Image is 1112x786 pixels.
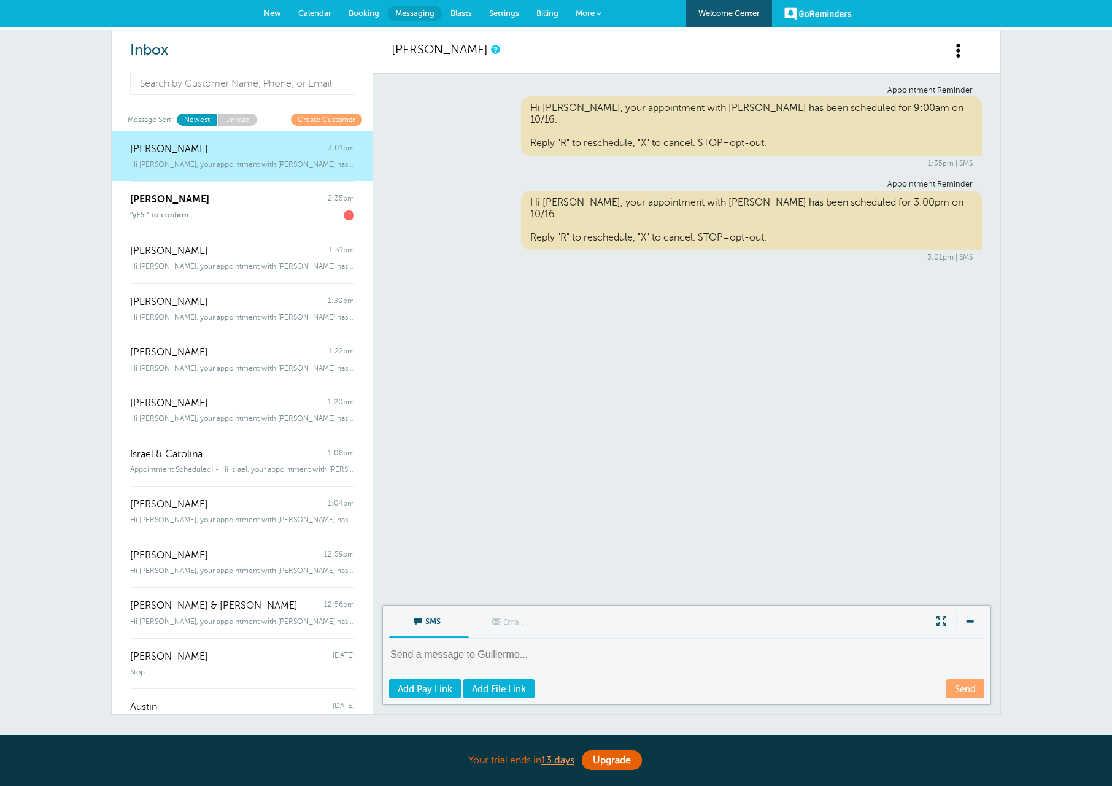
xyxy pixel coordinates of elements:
span: 12:59pm [324,550,354,561]
a: [PERSON_NAME] 1:31pm Hi [PERSON_NAME], your appointment with [PERSON_NAME] has been scheduled for... [112,233,373,283]
span: Message Sort: [128,114,174,125]
a: [PERSON_NAME] 1:04pm Hi [PERSON_NAME], your appointment with [PERSON_NAME] has been scheduled for... [112,486,373,537]
span: Austin [130,701,157,713]
a: Newest [177,114,217,125]
div: Hi [PERSON_NAME], your appointment with [PERSON_NAME] has been scheduled for 9:00am on 10/16. Rep... [521,96,983,156]
span: Billing [536,9,558,18]
span: Hi [PERSON_NAME], your appointment with [PERSON_NAME] has been scheduled for 10:00am [130,313,354,322]
div: Appointment Reminder [401,86,973,95]
a: [PERSON_NAME] 1:20pm Hi [PERSON_NAME], your appointment with [PERSON_NAME] has been scheduled for... [112,385,373,436]
a: Austin [DATE] Appointment for [DATE] confirmed! Add to your calendar: goreminde [112,688,373,739]
a: [PERSON_NAME] 3:01pm Hi [PERSON_NAME], your appointment with [PERSON_NAME] has been scheduled for... [112,131,373,182]
span: Hi [PERSON_NAME], your appointment with [PERSON_NAME] has been scheduled for 3:00pm o [130,414,354,423]
span: Hi [PERSON_NAME], your appointment with [PERSON_NAME] has been scheduled for 11:00am [130,515,354,524]
a: Unread [217,114,257,125]
a: Refer someone to us! [550,734,667,747]
p: Want a ? [111,733,1001,747]
h2: Inbox [130,42,354,60]
span: Settings [489,9,519,18]
span: Israel & Carolina [130,449,203,460]
span: Hi [PERSON_NAME], your appointment with [PERSON_NAME] has been scheduled for 10:00a [130,566,354,575]
span: [PERSON_NAME] [130,245,208,257]
span: 2:35pm [328,194,354,206]
span: [PERSON_NAME] [130,398,208,409]
a: Israel & Carolina 1:08pm Appointment Scheduled! - Hi Israel, your appointment with [PERSON_NAME] ... [112,436,373,487]
span: [PERSON_NAME] [130,651,208,663]
span: 1:08pm [328,449,354,460]
a: 13 days [541,755,574,766]
span: 1 [344,210,354,220]
input: Search by Customer Name, Phone, or Email [130,72,355,95]
span: 3:01pm [328,144,354,155]
div: Hi [PERSON_NAME], your appointment with [PERSON_NAME] has been scheduled for 3:00pm on 10/16. Rep... [521,191,983,250]
a: [PERSON_NAME] 2:35pm "yES " to confirm. 1 [112,181,373,233]
span: Hi [PERSON_NAME], your appointment with [PERSON_NAME] has been scheduled for 9:00a [130,617,354,626]
span: Messaging [395,9,434,18]
a: Add Pay Link [389,679,461,698]
span: Add Pay Link [398,684,452,694]
a: [PERSON_NAME] 1:22pm Hi [PERSON_NAME], your appointment with [PERSON_NAME] has been scheduled for... [112,334,373,385]
a: [PERSON_NAME] & [PERSON_NAME] 12:56pm Hi [PERSON_NAME], your appointment with [PERSON_NAME] has b... [112,587,373,638]
span: 1:04pm [328,499,354,511]
div: 1:35pm | SMS [401,159,973,168]
span: Calendar [298,9,331,18]
label: This customer does not have an email address. [469,606,549,639]
span: 1:31pm [329,245,354,257]
span: Appointment Scheduled! - Hi Israel, your appointment with [PERSON_NAME] has been scheduled for 3:... [130,465,354,474]
a: Send [946,679,984,698]
span: [PERSON_NAME] [130,296,208,308]
span: [PERSON_NAME] & [PERSON_NAME] [130,600,298,612]
span: 1:30pm [328,296,354,308]
span: "yES " to confirm. [130,210,190,220]
span: Blasts [450,9,472,18]
a: [PERSON_NAME] [DATE] Stop [112,638,373,689]
span: Hi [PERSON_NAME], your appointment with [PERSON_NAME] has been scheduled for 2:00pm [130,262,354,271]
a: Upgrade [582,750,642,770]
span: [PERSON_NAME] [130,347,208,358]
span: [DATE] [333,651,354,663]
div: Appointment Reminder [401,180,973,189]
a: [PERSON_NAME] [392,42,488,56]
span: 1:20pm [328,398,354,409]
span: [PERSON_NAME] [130,194,209,206]
span: Hi [PERSON_NAME], your appointment with [PERSON_NAME] has been scheduled for 3:0 [130,160,354,169]
span: SMS [398,606,460,635]
div: Your trial ends in . [249,747,863,774]
a: [PERSON_NAME] 12:59pm Hi [PERSON_NAME], your appointment with [PERSON_NAME] has been scheduled fo... [112,537,373,588]
strong: free month [482,734,545,747]
a: Add File Link [463,679,535,698]
span: 12:56pm [324,600,354,612]
div: 3:01pm | SMS [401,253,973,261]
span: Email [478,606,539,636]
span: [PERSON_NAME] [130,144,208,155]
span: More [576,9,595,18]
span: Stop [130,668,145,676]
span: Hi [PERSON_NAME], your appointment with [PERSON_NAME] has been scheduled for 10:00am [130,364,354,372]
a: [PERSON_NAME] 1:30pm Hi [PERSON_NAME], your appointment with [PERSON_NAME] has been scheduled for... [112,283,373,334]
span: 1:22pm [328,347,354,358]
span: [PERSON_NAME] [130,550,208,561]
a: Messaging [388,6,442,21]
a: Create Customer [291,114,362,125]
span: [PERSON_NAME] [130,499,208,511]
span: [DATE] [333,701,354,713]
a: This is a history of all communications between GoReminders and your customer. [491,45,498,53]
span: Booking [349,9,379,18]
span: New [264,9,281,18]
span: Add File Link [472,684,526,694]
